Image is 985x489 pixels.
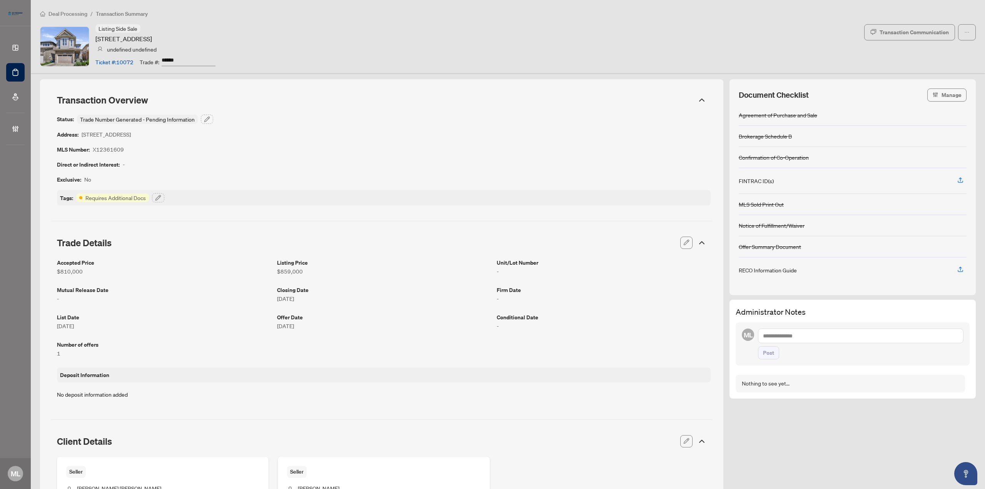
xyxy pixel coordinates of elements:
[93,145,124,154] article: X12361609
[277,258,491,267] article: Listing Price
[57,267,271,275] article: $810,000
[497,294,711,303] article: -
[497,267,711,275] article: -
[95,34,152,43] article: [STREET_ADDRESS]
[57,145,90,154] article: MLS Number:
[739,200,784,209] div: MLS Sold Print Out
[96,10,148,17] span: Transaction Summary
[743,330,753,340] span: ML
[57,160,120,169] article: Direct or Indirect Interest:
[40,27,89,66] img: IMG-X12361609_1.jpg
[739,90,809,100] span: Document Checklist
[739,242,801,251] div: Offer Summary Document
[57,237,112,249] span: Trade Details
[277,267,491,275] article: $859,000
[497,313,711,322] article: Conditional Date
[57,390,711,399] p: No deposit information added
[287,466,307,478] span: Seller
[739,153,809,162] div: Confirmation of Co-Operation
[758,346,779,359] button: Post
[964,30,970,35] span: ellipsis
[736,306,970,318] h3: Administrator Notes
[77,115,198,124] div: Trade Number Generated - Pending Information
[277,285,491,294] article: Closing Date
[48,10,87,17] span: Deal Processing
[57,94,148,106] span: Transaction Overview
[739,177,774,185] div: FINTRAC ID(s)
[107,45,157,53] article: undefined undefined
[742,379,790,388] div: Nothing to see yet...
[864,24,955,40] button: Transaction Communication
[57,349,271,357] article: 1
[497,285,711,294] article: Firm Date
[60,371,109,379] article: Deposit Information
[66,466,86,478] span: Seller
[51,232,713,254] div: Trade Details
[739,221,805,230] div: Notice of Fulfillment/Waiver
[60,194,73,202] article: Tags:
[57,340,271,349] article: Number of offers
[123,160,125,169] article: -
[51,90,713,110] div: Transaction Overview
[57,294,271,303] article: -
[954,462,977,485] button: Open asap
[51,431,713,452] div: Client Details
[927,88,967,102] button: Manage
[277,313,491,322] article: Offer Date
[497,258,711,267] article: Unit/Lot Number
[739,132,792,140] div: Brokerage Schedule B
[57,285,271,294] article: Mutual Release Date
[942,89,962,101] span: Manage
[57,322,271,330] article: [DATE]
[57,436,112,447] span: Client Details
[84,175,91,184] article: No
[95,58,134,66] article: Ticket #: 10072
[277,322,491,330] article: [DATE]
[82,130,131,139] article: [STREET_ADDRESS]
[57,313,271,322] article: List Date
[57,130,78,139] article: Address:
[85,194,146,202] article: Requires Additional Docs
[6,10,25,17] img: logo
[57,115,74,124] article: Status:
[739,111,817,119] div: Agreement of Purchase and Sale
[497,322,711,330] article: -
[277,294,491,303] article: [DATE]
[97,47,103,52] img: svg%3e
[98,25,137,32] span: Listing Side Sale
[739,266,797,274] div: RECO Information Guide
[11,468,20,479] span: ML
[880,26,949,38] div: Transaction Communication
[90,9,93,18] li: /
[140,58,159,66] article: Trade #:
[57,175,81,184] article: Exclusive:
[40,11,45,17] span: home
[57,258,271,267] article: Accepted Price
